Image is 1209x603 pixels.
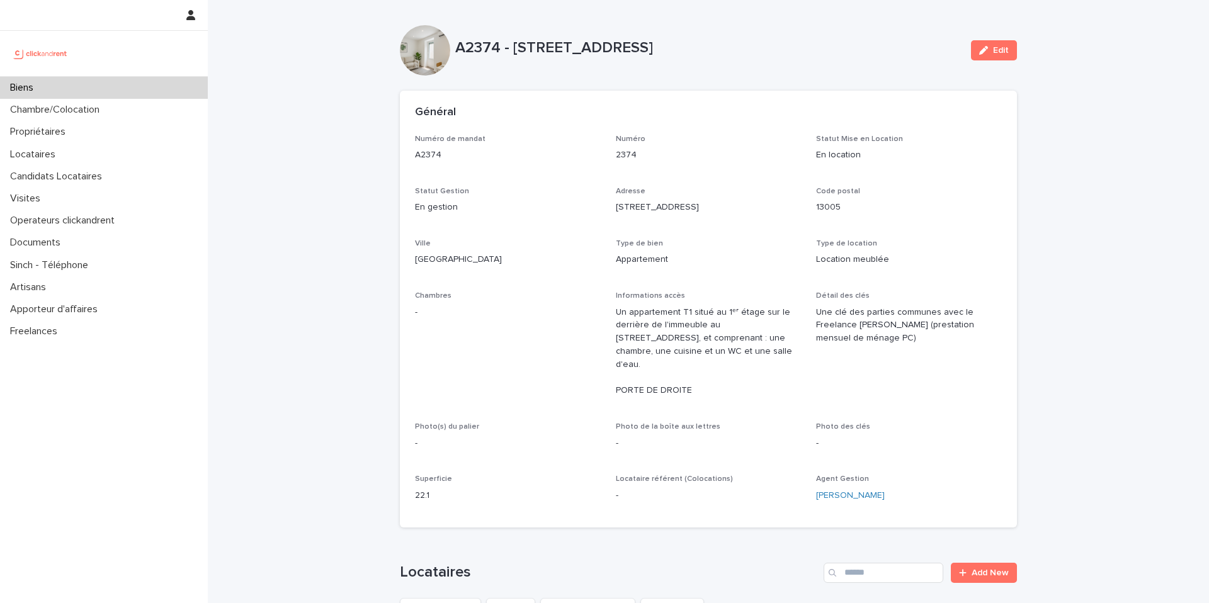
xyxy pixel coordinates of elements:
span: Photo(s) du palier [415,423,479,431]
p: Freelances [5,325,67,337]
span: Statut Gestion [415,188,469,195]
p: Operateurs clickandrent [5,215,125,227]
p: Locataires [5,149,65,161]
p: Appartement [616,253,802,266]
p: Apporteur d'affaires [5,303,108,315]
p: Chambre/Colocation [5,104,110,116]
p: Biens [5,82,43,94]
p: Une clé des parties communes avec le Freelance [PERSON_NAME] (prestation mensuel de ménage PC) [816,306,1002,345]
p: Un appartement T1 situé au 1ᵉʳ étage sur le derrière de l'immeuble au [STREET_ADDRESS], et compre... [616,306,802,398]
p: Sinch - Téléphone [5,259,98,271]
span: Code postal [816,188,860,195]
input: Search [824,563,943,583]
a: [PERSON_NAME] [816,489,885,502]
p: A2374 - [STREET_ADDRESS] [455,39,961,57]
span: Superficie [415,475,452,483]
p: Artisans [5,281,56,293]
p: 13005 [816,201,1002,214]
p: En location [816,149,1002,162]
p: Visites [5,193,50,205]
p: 2374 [616,149,802,162]
p: Propriétaires [5,126,76,138]
h1: Locataires [400,563,819,582]
p: [GEOGRAPHIC_DATA] [415,253,601,266]
p: Location meublée [816,253,1002,266]
span: Informations accès [616,292,685,300]
span: Edit [993,46,1009,55]
span: Locataire référent (Colocations) [616,475,733,483]
span: Statut Mise en Location [816,135,903,143]
span: Numéro de mandat [415,135,485,143]
button: Edit [971,40,1017,60]
p: A2374 [415,149,601,162]
p: [STREET_ADDRESS] [616,201,802,214]
p: - [415,306,601,319]
span: Ville [415,240,431,247]
span: Photo de la boîte aux lettres [616,423,720,431]
a: Add New [951,563,1017,583]
p: - [616,437,802,450]
span: Adresse [616,188,645,195]
span: Photo des clés [816,423,870,431]
span: Add New [972,568,1009,577]
span: Numéro [616,135,645,143]
img: UCB0brd3T0yccxBKYDjQ [10,41,71,66]
span: Type de location [816,240,877,247]
span: Détail des clés [816,292,870,300]
p: - [816,437,1002,450]
p: Documents [5,237,71,249]
h2: Général [415,106,456,120]
span: Agent Gestion [816,475,869,483]
span: Type de bien [616,240,663,247]
p: Candidats Locataires [5,171,112,183]
p: 22.1 [415,489,601,502]
p: - [415,437,601,450]
p: En gestion [415,201,601,214]
p: - [616,489,802,502]
span: Chambres [415,292,451,300]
